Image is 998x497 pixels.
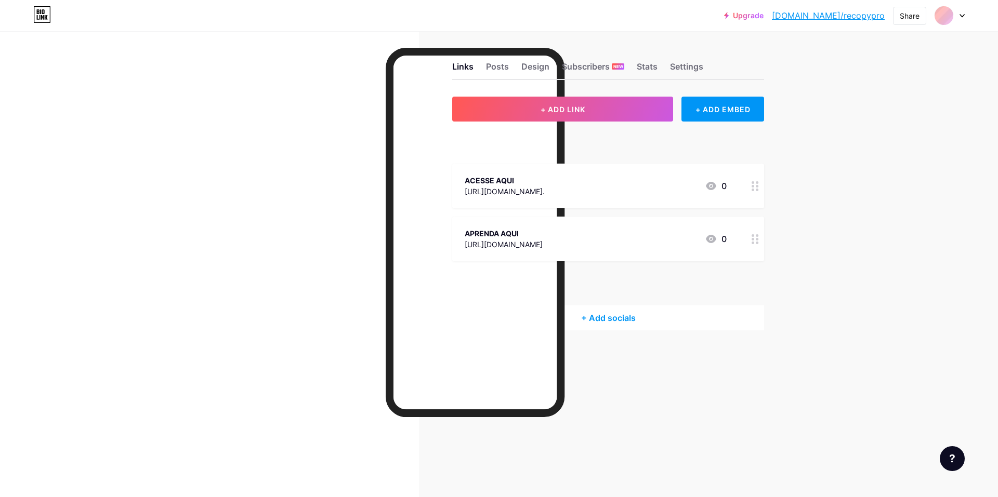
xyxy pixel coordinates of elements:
[452,60,474,79] div: Links
[670,60,703,79] div: Settings
[465,239,543,250] div: [URL][DOMAIN_NAME]
[562,60,624,79] div: Subscribers
[486,60,509,79] div: Posts
[900,10,920,21] div: Share
[452,97,673,122] button: + ADD LINK
[681,97,764,122] div: + ADD EMBED
[465,186,545,197] div: [URL][DOMAIN_NAME].
[521,60,549,79] div: Design
[541,105,585,114] span: + ADD LINK
[637,60,658,79] div: Stats
[705,233,727,245] div: 0
[705,180,727,192] div: 0
[465,175,545,186] div: ACESSE AQUI
[465,228,543,239] div: APRENDA AQUI
[613,63,623,70] span: NEW
[724,11,764,20] a: Upgrade
[452,286,764,297] div: SOCIALS
[452,305,764,330] div: + Add socials
[772,9,885,22] a: [DOMAIN_NAME]/recopypro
